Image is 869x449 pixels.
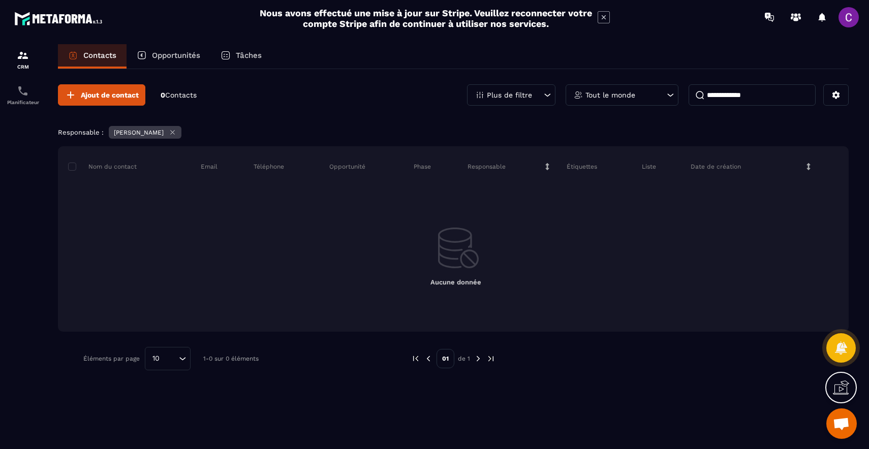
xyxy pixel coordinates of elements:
a: Opportunités [127,44,210,69]
p: de 1 [458,355,470,363]
div: Ouvrir le chat [826,408,857,439]
span: 10 [149,353,163,364]
span: Ajout de contact [81,90,139,100]
p: Phase [414,163,431,171]
p: Éléments par page [83,355,140,362]
img: prev [411,354,420,363]
img: next [486,354,495,363]
a: formationformationCRM [3,42,43,77]
p: Tout le monde [585,91,635,99]
h2: Nous avons effectué une mise à jour sur Stripe. Veuillez reconnecter votre compte Stripe afin de ... [259,8,593,29]
p: Date de création [691,163,741,171]
img: prev [424,354,433,363]
p: Opportunités [152,51,200,60]
p: [PERSON_NAME] [114,129,164,136]
p: Nom du contact [68,163,137,171]
img: logo [14,9,106,28]
a: Contacts [58,44,127,69]
button: Ajout de contact [58,84,145,106]
p: CRM [3,64,43,70]
p: Opportunité [329,163,365,171]
img: formation [17,49,29,61]
span: Contacts [165,91,197,99]
p: Liste [642,163,656,171]
p: Planificateur [3,100,43,105]
div: Search for option [145,347,191,370]
p: Étiquettes [567,163,597,171]
p: Email [201,163,218,171]
a: schedulerschedulerPlanificateur [3,77,43,113]
img: scheduler [17,85,29,97]
p: Responsable : [58,129,104,136]
a: Tâches [210,44,272,69]
p: Plus de filtre [487,91,532,99]
p: 01 [437,349,454,368]
input: Search for option [163,353,176,364]
p: Contacts [83,51,116,60]
img: next [474,354,483,363]
p: 1-0 sur 0 éléments [203,355,259,362]
p: Responsable [468,163,506,171]
p: Tâches [236,51,262,60]
span: Aucune donnée [430,278,481,286]
p: Téléphone [254,163,284,171]
p: 0 [161,90,197,100]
